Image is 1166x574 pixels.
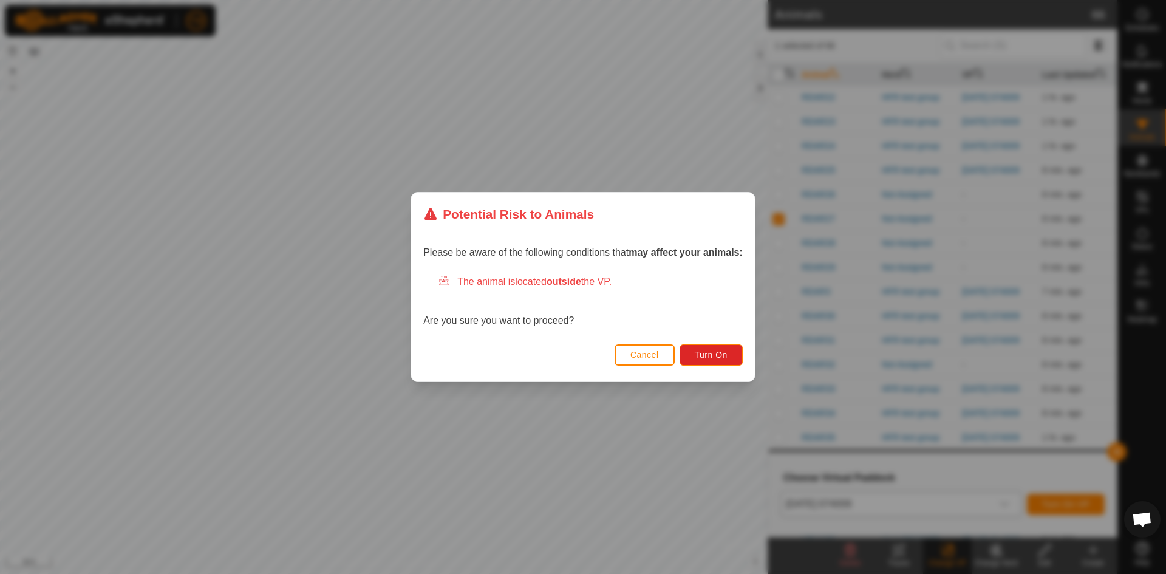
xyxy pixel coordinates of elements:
div: Open chat [1124,501,1161,538]
strong: may affect your animals: [629,247,743,258]
span: Turn On [695,350,728,360]
span: Cancel [630,350,659,360]
button: Cancel [615,344,675,366]
div: Potential Risk to Animals [423,205,594,224]
span: Please be aware of the following conditions that [423,247,743,258]
span: located the VP. [515,276,612,287]
div: Are you sure you want to proceed? [423,275,743,328]
div: The animal is [438,275,743,289]
button: Turn On [680,344,743,366]
strong: outside [547,276,581,287]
